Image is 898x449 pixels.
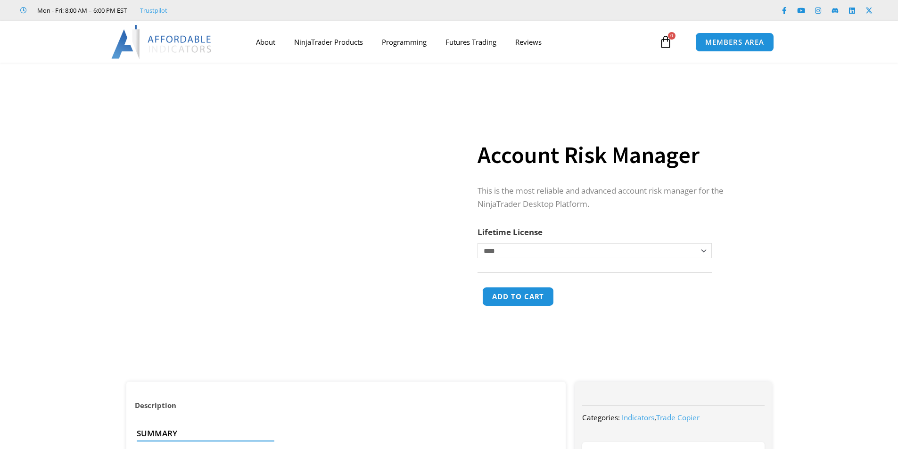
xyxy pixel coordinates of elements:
[478,139,753,171] h1: Account Risk Manager
[372,31,436,53] a: Programming
[285,31,372,53] a: NinjaTrader Products
[582,413,620,422] span: Categories:
[705,39,764,46] span: MEMBERS AREA
[695,33,774,52] a: MEMBERS AREA
[622,413,654,422] a: Indicators
[35,5,127,16] span: Mon - Fri: 8:00 AM – 6:00 PM EST
[622,413,700,422] span: ,
[478,184,753,212] p: This is the most reliable and advanced account risk manager for the NinjaTrader Desktop Platform.
[137,429,548,438] h4: Summary
[478,227,543,237] label: Lifetime License
[656,413,700,422] a: Trade Copier
[111,25,213,59] img: LogoAI | Affordable Indicators – NinjaTrader
[436,31,506,53] a: Futures Trading
[668,32,676,40] span: 0
[645,28,686,56] a: 0
[140,5,167,16] a: Trustpilot
[126,396,185,415] a: Description
[247,31,657,53] nav: Menu
[247,31,285,53] a: About
[506,31,551,53] a: Reviews
[482,287,554,306] button: Add to cart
